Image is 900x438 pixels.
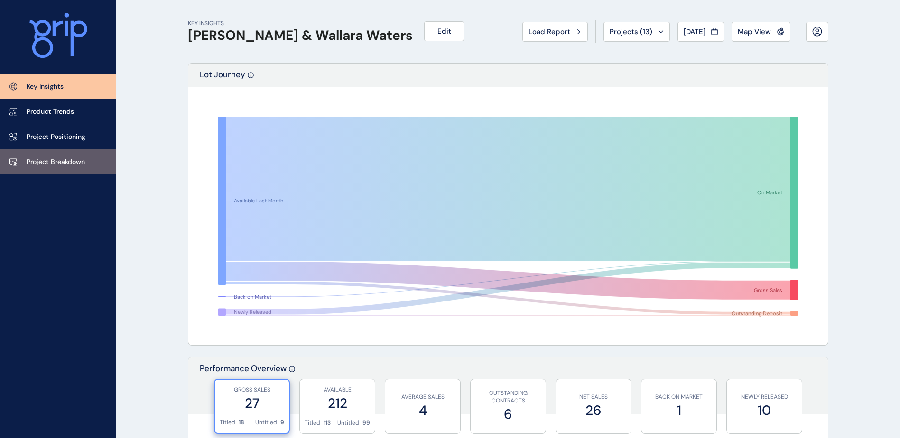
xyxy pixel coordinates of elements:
[200,69,245,87] p: Lot Journey
[610,27,652,36] span: Projects ( 13 )
[475,405,541,423] label: 6
[280,419,284,427] p: 9
[475,389,541,405] p: OUTSTANDING CONTRACTS
[200,363,287,414] p: Performance Overview
[390,393,455,401] p: AVERAGE SALES
[27,82,64,91] p: Key Insights
[220,394,284,412] label: 27
[188,19,413,27] p: KEY INSIGHTS
[188,27,413,44] h1: [PERSON_NAME] & Wallara Waters
[27,132,85,142] p: Project Positioning
[220,386,284,394] p: GROSS SALES
[390,401,455,420] label: 4
[220,419,235,427] p: Titled
[732,393,797,401] p: NEWLY RELEASED
[561,393,626,401] p: NET SALES
[732,22,790,42] button: Map View
[646,401,712,420] label: 1
[27,157,85,167] p: Project Breakdown
[677,22,724,42] button: [DATE]
[305,386,370,394] p: AVAILABLE
[255,419,277,427] p: Untitled
[27,107,74,117] p: Product Trends
[522,22,588,42] button: Load Report
[424,21,464,41] button: Edit
[239,419,244,427] p: 18
[732,401,797,420] label: 10
[362,419,370,427] p: 99
[738,27,771,36] span: Map View
[437,27,451,36] span: Edit
[646,393,712,401] p: BACK ON MARKET
[603,22,670,42] button: Projects (13)
[305,419,320,427] p: Titled
[684,27,705,36] span: [DATE]
[305,394,370,412] label: 212
[324,419,331,427] p: 113
[529,27,570,36] span: Load Report
[561,401,626,420] label: 26
[337,419,359,427] p: Untitled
